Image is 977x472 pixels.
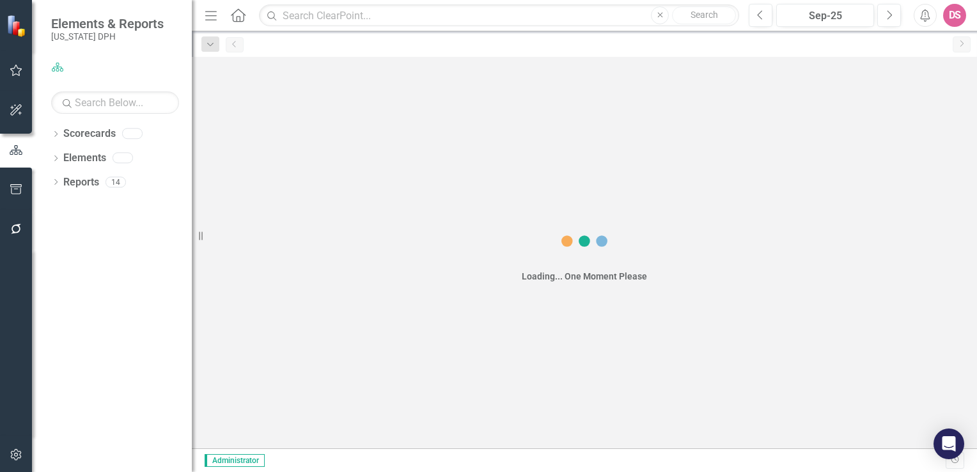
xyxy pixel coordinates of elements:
[51,91,179,114] input: Search Below...
[943,4,966,27] button: DS
[63,151,106,166] a: Elements
[106,177,126,187] div: 14
[6,13,30,38] img: ClearPoint Strategy
[63,127,116,141] a: Scorecards
[205,454,265,467] span: Administrator
[781,8,870,24] div: Sep-25
[51,31,164,42] small: [US_STATE] DPH
[51,16,164,31] span: Elements & Reports
[522,270,647,283] div: Loading... One Moment Please
[63,175,99,190] a: Reports
[691,10,718,20] span: Search
[776,4,874,27] button: Sep-25
[672,6,736,24] button: Search
[259,4,739,27] input: Search ClearPoint...
[934,429,964,459] div: Open Intercom Messenger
